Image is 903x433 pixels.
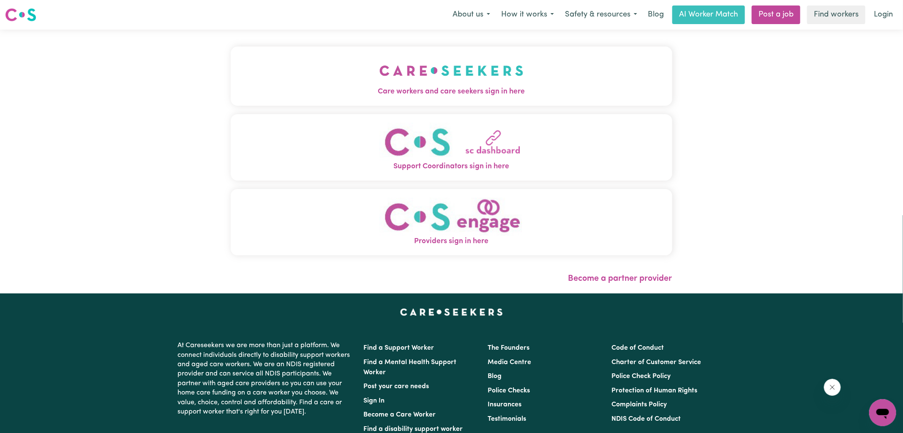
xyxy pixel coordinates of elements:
a: Find a Support Worker [364,345,434,351]
button: Providers sign in here [231,189,672,255]
a: Blog [643,5,669,24]
a: NDIS Code of Conduct [611,416,681,422]
a: Become a Care Worker [364,411,436,418]
a: Testimonials [488,416,526,422]
a: Post a job [752,5,800,24]
button: Support Coordinators sign in here [231,114,672,181]
a: The Founders [488,345,529,351]
a: Find a Mental Health Support Worker [364,359,457,376]
span: Care workers and care seekers sign in here [231,86,672,97]
img: Careseekers logo [5,7,36,22]
a: Protection of Human Rights [611,387,697,394]
button: Care workers and care seekers sign in here [231,47,672,106]
a: Police Check Policy [611,373,671,380]
a: Complaints Policy [611,401,667,408]
button: About us [447,6,496,24]
a: Find workers [807,5,865,24]
a: Code of Conduct [611,345,664,351]
a: Login [869,5,898,24]
a: Careseekers home page [400,309,503,315]
a: Post your care needs [364,383,429,390]
iframe: Button to launch messaging window [869,399,896,426]
a: Blog [488,373,502,380]
a: Sign In [364,397,385,404]
a: Police Checks [488,387,530,394]
a: Careseekers logo [5,5,36,25]
a: AI Worker Match [672,5,745,24]
a: Become a partner provider [568,274,672,283]
span: Providers sign in here [231,236,672,247]
span: Need any help? [5,6,51,13]
a: Insurances [488,401,521,408]
button: Safety & resources [559,6,643,24]
a: Find a disability support worker [364,426,463,433]
span: Support Coordinators sign in here [231,161,672,172]
iframe: Close message [824,379,841,396]
a: Charter of Customer Service [611,359,701,366]
a: Media Centre [488,359,531,366]
button: How it works [496,6,559,24]
p: At Careseekers we are more than just a platform. We connect individuals directly to disability su... [178,337,354,420]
